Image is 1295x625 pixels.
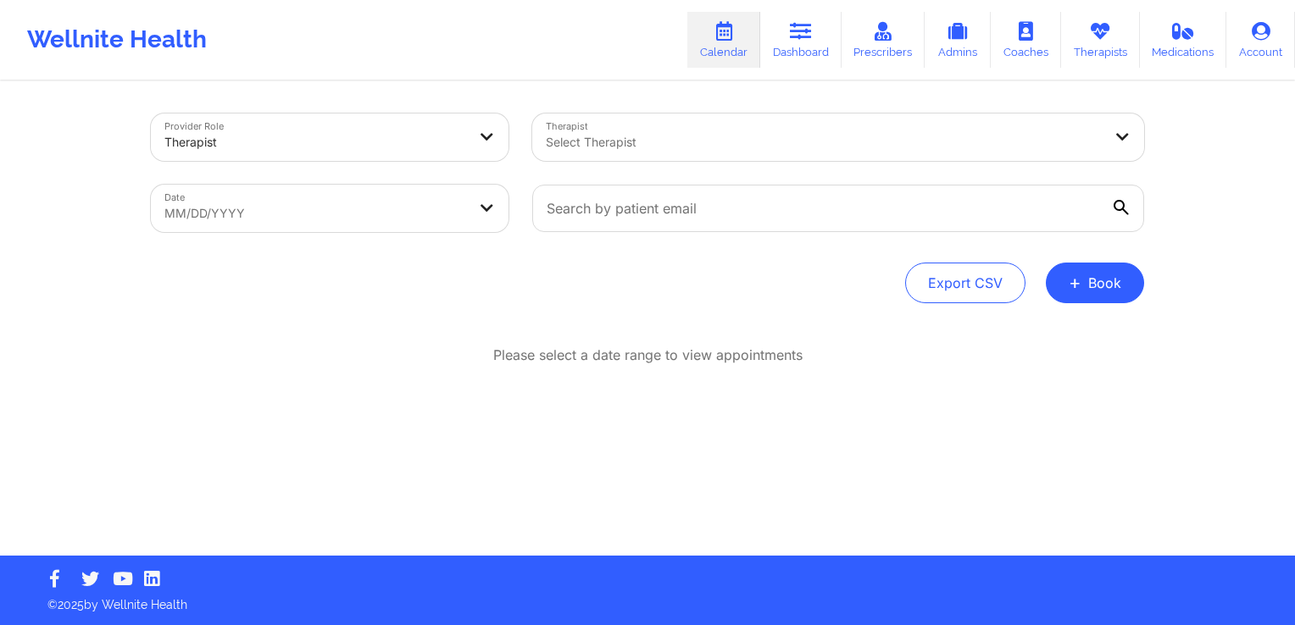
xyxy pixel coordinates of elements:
button: +Book [1046,263,1144,303]
a: Dashboard [760,12,842,68]
p: © 2025 by Wellnite Health [36,584,1259,613]
a: Admins [925,12,991,68]
div: Therapist [164,124,466,161]
button: Export CSV [905,263,1025,303]
input: Search by patient email [532,185,1144,232]
a: Coaches [991,12,1061,68]
a: Account [1226,12,1295,68]
a: Medications [1140,12,1227,68]
span: + [1069,278,1081,287]
a: Prescribers [842,12,925,68]
a: Therapists [1061,12,1140,68]
a: Calendar [687,12,760,68]
p: Please select a date range to view appointments [493,346,803,365]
